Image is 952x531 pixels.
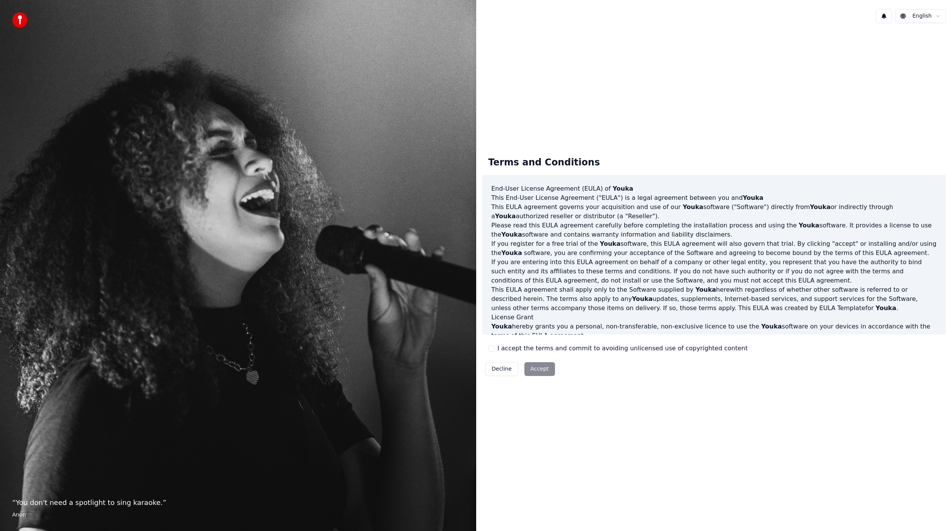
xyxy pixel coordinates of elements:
footer: Anon [12,511,464,519]
span: Youka [876,304,896,312]
span: Youka [600,240,620,247]
span: Youka [501,249,522,257]
span: Youka [495,212,516,220]
p: Please read this EULA agreement carefully before completing the installation process and using th... [491,221,937,239]
span: Youka [501,231,522,238]
p: hereby grants you a personal, non-transferable, non-exclusive licence to use the software on your... [491,322,937,340]
p: If you are entering into this EULA agreement on behalf of a company or other legal entity, you re... [491,258,937,285]
span: Youka [743,194,763,201]
span: Youka [613,185,633,192]
span: Youka [799,222,819,229]
img: youka [12,12,28,28]
p: If you register for a free trial of the software, this EULA agreement will also govern that trial... [491,239,937,258]
span: Youka [632,295,653,302]
span: Youka [683,203,703,211]
p: This EULA agreement shall apply only to the Software supplied by herewith regardless of whether o... [491,285,937,313]
h3: License Grant [491,313,937,322]
p: This End-User License Agreement ("EULA") is a legal agreement between you and [491,193,937,203]
p: This EULA agreement governs your acquisition and use of our software ("Software") directly from o... [491,203,937,221]
span: Youka [810,203,831,211]
button: Decline [485,362,518,376]
span: Youka [695,286,716,293]
div: Terms and Conditions [482,150,606,175]
a: EULA Template [819,304,865,312]
h3: End-User License Agreement (EULA) of [491,184,937,193]
span: Youka [491,323,512,330]
p: “ You don't need a spotlight to sing karaoke. ” [12,497,464,508]
span: Youka [761,323,782,330]
label: I accept the terms and commit to avoiding unlicensed use of copyrighted content [498,344,748,353]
